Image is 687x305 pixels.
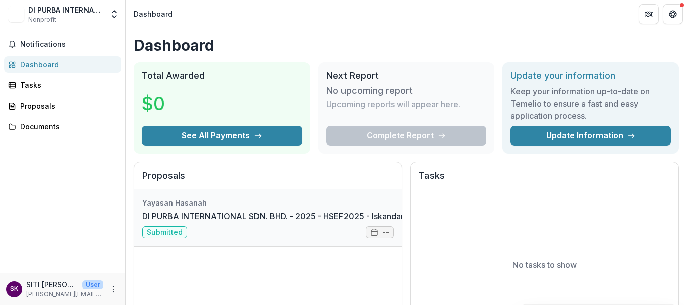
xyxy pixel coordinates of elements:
a: Update Information [510,126,671,146]
button: More [107,283,119,295]
a: Proposals [4,97,121,114]
div: Documents [20,121,113,132]
h2: Next Report [326,70,487,81]
p: SITI [PERSON_NAME] [PERSON_NAME] [26,279,78,290]
h3: No upcoming report [326,85,413,96]
h2: Update your information [510,70,671,81]
div: Dashboard [134,9,173,19]
button: Get Help [663,4,683,24]
nav: breadcrumb [130,7,177,21]
div: DI PURBA INTERNATIONAL SDN. BHD. [28,5,103,15]
h2: Proposals [142,170,394,189]
a: Tasks [4,77,121,93]
p: No tasks to show [512,259,577,271]
a: Dashboard [4,56,121,73]
a: DI PURBA INTERNATIONAL SDN. BHD. - 2025 - HSEF2025 - Iskandar Investment Berhad [142,210,477,222]
button: Partners [639,4,659,24]
img: DI PURBA INTERNATIONAL SDN. BHD. [8,6,24,22]
h2: Total Awarded [142,70,302,81]
h3: Keep your information up-to-date on Temelio to ensure a fast and easy application process. [510,85,671,122]
button: See All Payments [142,126,302,146]
div: Proposals [20,100,113,111]
h2: Tasks [419,170,670,189]
div: SITI AMELIA BINTI KASSIM [10,286,18,292]
button: Notifications [4,36,121,52]
p: Upcoming reports will appear here. [326,98,460,110]
div: Tasks [20,80,113,90]
h3: $0 [142,90,217,117]
h1: Dashboard [134,36,679,54]
span: Nonprofit [28,15,56,24]
a: Documents [4,118,121,135]
button: Open entity switcher [107,4,121,24]
span: Notifications [20,40,117,49]
p: User [82,280,103,289]
p: [PERSON_NAME][EMAIL_ADDRESS][DOMAIN_NAME] [26,290,103,299]
div: Dashboard [20,59,113,70]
